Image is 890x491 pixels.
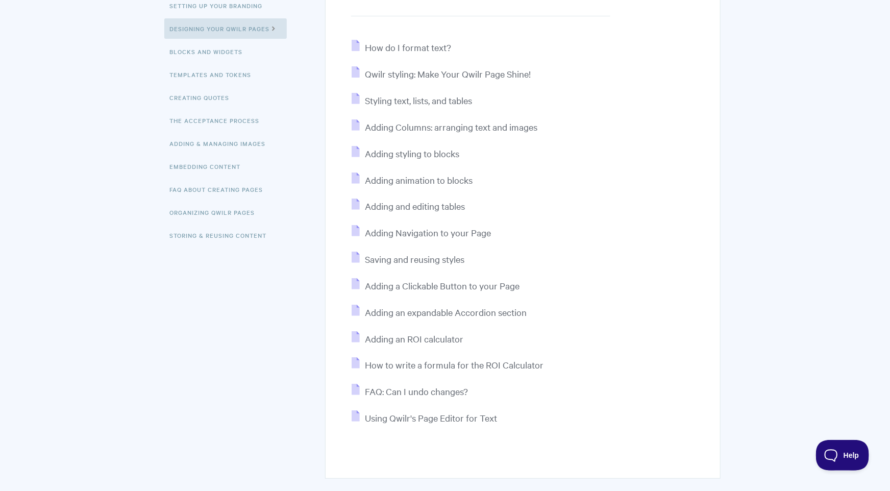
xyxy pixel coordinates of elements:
[352,385,468,397] a: FAQ: Can I undo changes?
[352,412,497,424] a: Using Qwilr's Page Editor for Text
[352,148,459,159] a: Adding styling to blocks
[352,359,543,371] a: How to write a formula for the ROI Calculator
[352,227,491,238] a: Adding Navigation to your Page
[169,156,248,177] a: Embedding Content
[352,200,465,212] a: Adding and editing tables
[352,253,464,265] a: Saving and reusing styles
[169,64,259,85] a: Templates and Tokens
[365,280,520,291] span: Adding a Clickable Button to your Page
[169,225,274,245] a: Storing & Reusing Content
[365,412,497,424] span: Using Qwilr's Page Editor for Text
[365,174,473,186] span: Adding animation to blocks
[169,179,270,200] a: FAQ About Creating Pages
[169,41,250,62] a: Blocks and Widgets
[352,280,520,291] a: Adding a Clickable Button to your Page
[352,94,472,106] a: Styling text, lists, and tables
[169,87,237,108] a: Creating Quotes
[169,133,273,154] a: Adding & Managing Images
[352,41,451,53] a: How do I format text?
[352,121,537,133] a: Adding Columns: arranging text and images
[169,202,262,223] a: Organizing Qwilr Pages
[365,94,472,106] span: Styling text, lists, and tables
[169,110,267,131] a: The Acceptance Process
[365,68,531,80] span: Qwilr styling: Make Your Qwilr Page Shine!
[365,121,537,133] span: Adding Columns: arranging text and images
[816,440,870,471] iframe: Toggle Customer Support
[365,148,459,159] span: Adding styling to blocks
[365,359,543,371] span: How to write a formula for the ROI Calculator
[352,174,473,186] a: Adding animation to blocks
[352,333,463,345] a: Adding an ROI calculator
[365,333,463,345] span: Adding an ROI calculator
[365,253,464,265] span: Saving and reusing styles
[365,227,491,238] span: Adding Navigation to your Page
[365,306,527,318] span: Adding an expandable Accordion section
[352,306,527,318] a: Adding an expandable Accordion section
[365,385,468,397] span: FAQ: Can I undo changes?
[164,18,287,39] a: Designing Your Qwilr Pages
[352,68,531,80] a: Qwilr styling: Make Your Qwilr Page Shine!
[365,41,451,53] span: How do I format text?
[365,200,465,212] span: Adding and editing tables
